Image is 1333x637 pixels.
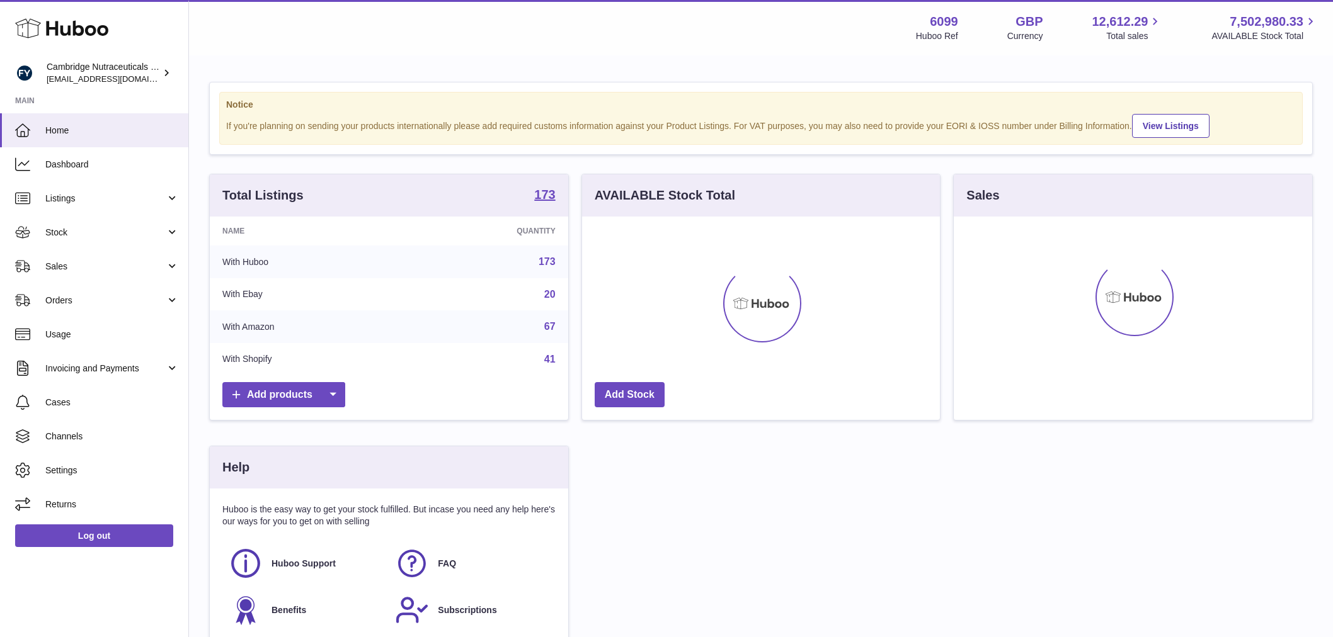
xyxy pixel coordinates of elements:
strong: 6099 [930,13,958,30]
td: With Huboo [210,245,406,278]
span: Benefits [272,604,306,616]
span: Cases [45,397,179,409]
strong: GBP [1015,13,1043,30]
strong: Notice [226,99,1296,111]
span: Settings [45,465,179,476]
a: 67 [544,321,556,332]
span: Channels [45,431,179,443]
a: Log out [15,524,173,547]
h3: Help [222,459,249,476]
th: Name [210,217,406,245]
div: If you're planning on sending your products internationally please add required customs informati... [226,112,1296,138]
a: 7,502,980.33 AVAILABLE Stock Total [1211,13,1318,42]
span: Huboo Support [272,558,336,570]
h3: Total Listings [222,187,304,204]
div: Cambridge Nutraceuticals Ltd [47,61,160,85]
a: 41 [544,354,556,364]
span: AVAILABLE Stock Total [1211,30,1318,42]
span: FAQ [438,558,456,570]
span: Listings [45,193,166,205]
a: 173 [534,188,555,203]
div: Huboo Ref [916,30,958,42]
span: 7,502,980.33 [1230,13,1303,30]
span: Returns [45,499,179,510]
span: Dashboard [45,159,179,171]
div: Currency [1007,30,1043,42]
a: 173 [539,256,556,267]
a: View Listings [1132,114,1210,138]
span: Orders [45,295,166,307]
td: With Shopify [210,343,406,376]
img: huboo@camnutra.com [15,64,34,82]
span: [EMAIL_ADDRESS][DOMAIN_NAME] [47,74,185,84]
span: 12,612.29 [1092,13,1148,30]
h3: Sales [966,187,999,204]
a: Subscriptions [395,593,549,627]
span: Home [45,125,179,137]
th: Quantity [406,217,568,245]
strong: 173 [534,188,555,201]
span: Stock [45,227,166,239]
span: Invoicing and Payments [45,363,166,375]
span: Sales [45,261,166,273]
td: With Amazon [210,310,406,343]
p: Huboo is the easy way to get your stock fulfilled. But incase you need any help here's our ways f... [222,504,556,527]
a: Huboo Support [229,546,382,580]
a: Benefits [229,593,382,627]
span: Subscriptions [438,604,496,616]
a: FAQ [395,546,549,580]
span: Usage [45,329,179,341]
a: Add products [222,382,345,408]
a: Add Stock [595,382,665,408]
a: 20 [544,289,556,300]
span: Total sales [1106,30,1162,42]
td: With Ebay [210,278,406,311]
a: 12,612.29 Total sales [1092,13,1162,42]
h3: AVAILABLE Stock Total [595,187,735,204]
